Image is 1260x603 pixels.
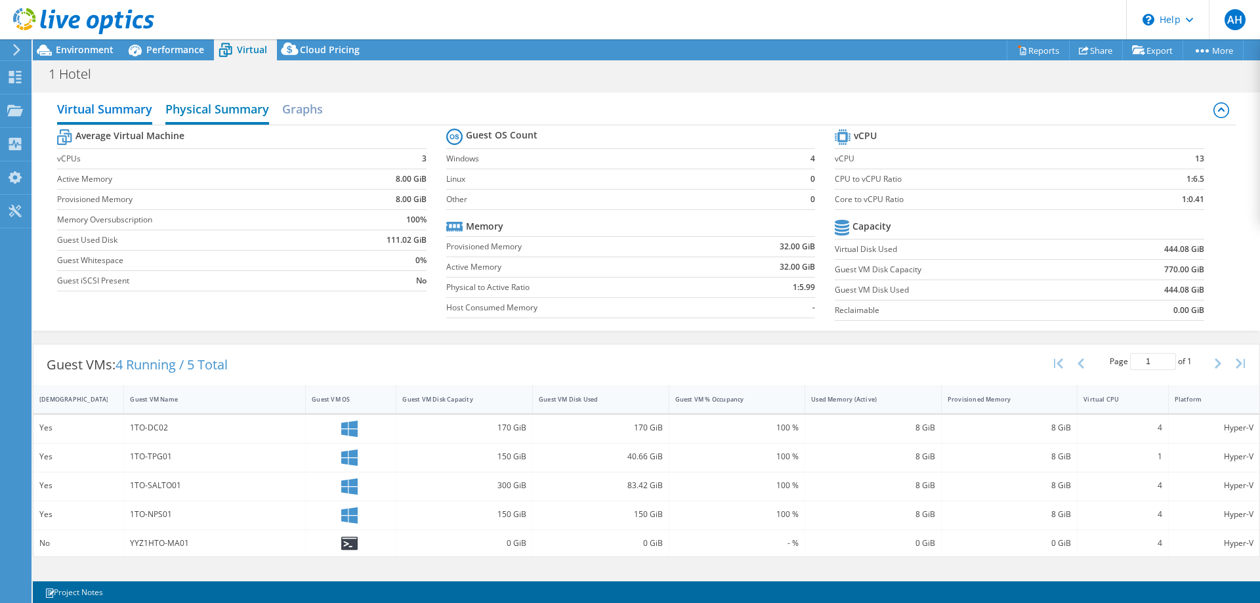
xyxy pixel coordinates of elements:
[539,395,647,404] div: Guest VM Disk Used
[1186,173,1204,186] b: 1:6.5
[835,152,1120,165] label: vCPU
[1164,263,1204,276] b: 770.00 GiB
[33,344,241,385] div: Guest VMs:
[539,421,663,435] div: 170 GiB
[130,536,299,551] div: YYZ1HTO-MA01
[948,395,1056,404] div: Provisioned Memory
[446,301,717,314] label: Host Consumed Memory
[539,507,663,522] div: 150 GiB
[1110,353,1192,370] span: Page of
[811,507,935,522] div: 8 GiB
[300,43,360,56] span: Cloud Pricing
[811,449,935,464] div: 8 GiB
[948,536,1072,551] div: 0 GiB
[165,96,269,125] h2: Physical Summary
[446,152,797,165] label: Windows
[835,263,1093,276] label: Guest VM Disk Capacity
[312,395,374,404] div: Guest VM OS
[835,304,1093,317] label: Reclaimable
[422,152,427,165] b: 3
[1083,536,1162,551] div: 4
[75,129,184,142] b: Average Virtual Machine
[146,43,204,56] span: Performance
[1182,193,1204,206] b: 1:0.41
[402,507,526,522] div: 150 GiB
[780,260,815,274] b: 32.00 GiB
[835,193,1120,206] label: Core to vCPU Ratio
[675,536,799,551] div: - %
[675,478,799,493] div: 100 %
[56,43,114,56] span: Environment
[39,478,117,493] div: Yes
[1173,304,1204,317] b: 0.00 GiB
[57,96,152,125] h2: Virtual Summary
[39,449,117,464] div: Yes
[539,478,663,493] div: 83.42 GiB
[675,395,784,404] div: Guest VM % Occupancy
[1195,152,1204,165] b: 13
[39,395,102,404] div: [DEMOGRAPHIC_DATA]
[1083,421,1162,435] div: 4
[35,584,112,600] a: Project Notes
[446,193,797,206] label: Other
[396,193,427,206] b: 8.00 GiB
[675,449,799,464] div: 100 %
[812,301,815,314] b: -
[811,478,935,493] div: 8 GiB
[811,395,919,404] div: Used Memory (Active)
[1175,395,1238,404] div: Platform
[446,240,717,253] label: Provisioned Memory
[835,243,1093,256] label: Virtual Disk Used
[115,356,228,373] span: 4 Running / 5 Total
[57,234,338,247] label: Guest Used Disk
[811,536,935,551] div: 0 GiB
[793,281,815,294] b: 1:5.99
[948,507,1072,522] div: 8 GiB
[1083,449,1162,464] div: 1
[948,421,1072,435] div: 8 GiB
[1164,283,1204,297] b: 444.08 GiB
[811,421,935,435] div: 8 GiB
[466,220,503,233] b: Memory
[1175,507,1253,522] div: Hyper-V
[1130,353,1176,370] input: jump to page
[57,254,338,267] label: Guest Whitespace
[402,449,526,464] div: 150 GiB
[810,193,815,206] b: 0
[57,213,338,226] label: Memory Oversubscription
[57,193,338,206] label: Provisioned Memory
[539,449,663,464] div: 40.66 GiB
[948,478,1072,493] div: 8 GiB
[1175,449,1253,464] div: Hyper-V
[43,67,112,81] h1: 1 Hotel
[1083,478,1162,493] div: 4
[39,507,117,522] div: Yes
[130,507,299,522] div: 1TO-NPS01
[835,283,1093,297] label: Guest VM Disk Used
[1143,14,1154,26] svg: \n
[1164,243,1204,256] b: 444.08 GiB
[854,129,877,142] b: vCPU
[57,274,338,287] label: Guest iSCSI Present
[130,478,299,493] div: 1TO-SALTO01
[446,173,797,186] label: Linux
[1175,478,1253,493] div: Hyper-V
[1069,40,1123,60] a: Share
[675,421,799,435] div: 100 %
[675,507,799,522] div: 100 %
[948,449,1072,464] div: 8 GiB
[415,254,427,267] b: 0%
[402,478,526,493] div: 300 GiB
[402,536,526,551] div: 0 GiB
[130,449,299,464] div: 1TO-TPG01
[446,281,717,294] label: Physical to Active Ratio
[539,536,663,551] div: 0 GiB
[780,240,815,253] b: 32.00 GiB
[1225,9,1246,30] span: AH
[835,173,1120,186] label: CPU to vCPU Ratio
[237,43,267,56] span: Virtual
[396,173,427,186] b: 8.00 GiB
[282,96,323,122] h2: Graphs
[39,421,117,435] div: Yes
[1175,421,1253,435] div: Hyper-V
